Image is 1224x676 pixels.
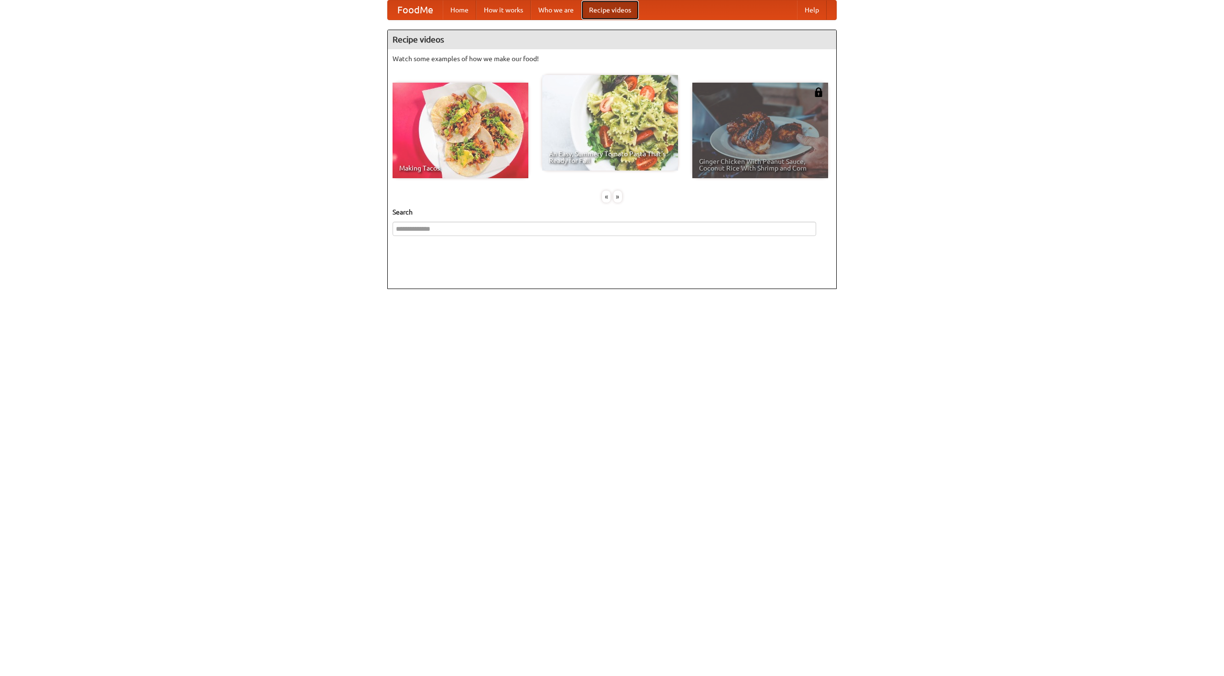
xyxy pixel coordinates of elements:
a: How it works [476,0,531,20]
a: Help [797,0,827,20]
img: 483408.png [814,87,823,97]
a: Making Tacos [393,83,528,178]
a: Who we are [531,0,581,20]
span: Making Tacos [399,165,522,172]
a: An Easy, Summery Tomato Pasta That's Ready for Fall [542,75,678,171]
a: Home [443,0,476,20]
div: « [602,191,611,203]
a: FoodMe [388,0,443,20]
span: An Easy, Summery Tomato Pasta That's Ready for Fall [549,150,671,164]
h4: Recipe videos [388,30,836,49]
a: Recipe videos [581,0,639,20]
p: Watch some examples of how we make our food! [393,54,831,64]
div: » [613,191,622,203]
h5: Search [393,207,831,217]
